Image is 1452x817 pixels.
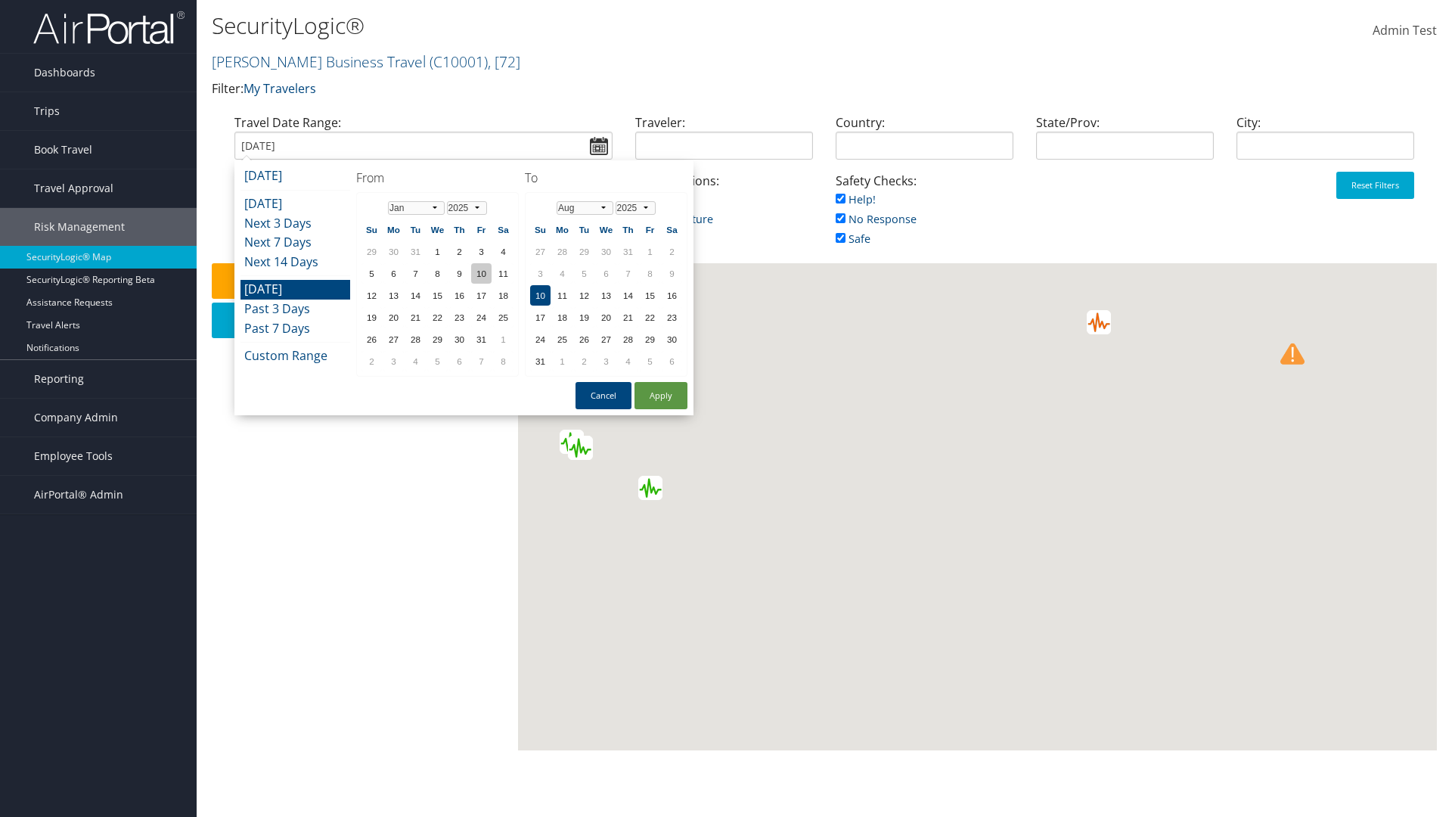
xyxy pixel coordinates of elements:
td: 4 [493,241,513,262]
td: 11 [552,285,572,306]
td: 8 [493,351,513,371]
th: Su [361,219,382,240]
td: 21 [405,307,426,328]
a: Admin Test [1373,8,1437,54]
td: 29 [361,241,382,262]
td: 10 [530,285,551,306]
td: 17 [530,307,551,328]
td: 29 [427,329,448,349]
button: Safety Check [212,263,510,299]
th: Mo [383,219,404,240]
span: Book Travel [34,131,92,169]
td: 6 [662,351,682,371]
span: Admin Test [1373,22,1437,39]
th: Su [530,219,551,240]
td: 4 [405,351,426,371]
div: Country: [824,113,1025,172]
td: 3 [383,351,404,371]
th: Tu [574,219,594,240]
td: 2 [361,351,382,371]
a: [PERSON_NAME] Business Travel [212,51,520,72]
td: 3 [471,241,492,262]
h1: SecurityLogic® [212,10,1028,42]
td: 30 [449,329,470,349]
td: 29 [574,241,594,262]
td: 5 [427,351,448,371]
img: airportal-logo.png [33,10,185,45]
div: Green earthquake alert (Magnitude 4.7M, Depth:10km) in Guatemala 10/08/2025 20:37 UTC, 70 thousan... [569,436,593,460]
span: Trips [34,92,60,130]
td: 23 [449,307,470,328]
td: 12 [361,285,382,306]
button: Reset Filters [1336,172,1414,199]
span: Risk Management [34,208,125,246]
li: Past 3 Days [240,300,350,319]
li: Next 7 Days [240,233,350,253]
td: 10 [471,263,492,284]
td: 3 [596,351,616,371]
td: 7 [471,351,492,371]
th: Fr [640,219,660,240]
td: 28 [405,329,426,349]
td: 26 [361,329,382,349]
td: 12 [574,285,594,306]
td: 13 [596,285,616,306]
button: Download Report [212,303,510,338]
button: Cancel [576,382,631,409]
td: 31 [618,241,638,262]
div: Travel Date Range: [223,113,624,172]
td: 2 [449,241,470,262]
td: 23 [662,307,682,328]
td: 27 [530,241,551,262]
a: Help! [836,192,876,207]
div: Safety Checks: [824,172,1025,263]
td: 25 [493,307,513,328]
td: 5 [574,263,594,284]
td: 4 [618,351,638,371]
span: ( C10001 ) [430,51,488,72]
span: Employee Tools [34,437,113,475]
td: 13 [383,285,404,306]
li: Past 7 Days [240,319,350,339]
td: 21 [618,307,638,328]
td: 18 [552,307,572,328]
td: 1 [552,351,572,371]
td: 19 [574,307,594,328]
th: Mo [552,219,572,240]
td: 31 [530,351,551,371]
td: 31 [471,329,492,349]
td: 17 [471,285,492,306]
li: [DATE] [240,280,350,300]
td: 1 [640,241,660,262]
td: 15 [427,285,448,306]
li: [DATE] [240,166,350,186]
h4: From [356,169,519,186]
button: Apply [634,382,687,409]
td: 22 [427,307,448,328]
td: 5 [361,263,382,284]
td: 22 [640,307,660,328]
td: 4 [552,263,572,284]
div: Green earthquake alert (Magnitude 5.8M, Depth:9.144km) in Mexico 11/08/2025 02:21 UTC, 40 thousan... [560,430,584,454]
th: We [596,219,616,240]
th: Fr [471,219,492,240]
span: Travel Approval [34,169,113,207]
td: 20 [383,307,404,328]
td: 6 [449,351,470,371]
td: 6 [383,263,404,284]
td: 5 [640,351,660,371]
li: Next 3 Days [240,214,350,234]
td: 25 [552,329,572,349]
td: 8 [640,263,660,284]
span: Dashboards [34,54,95,92]
td: 19 [361,307,382,328]
td: 27 [596,329,616,349]
div: City: [1225,113,1426,172]
span: AirPortal® Admin [34,476,123,514]
span: Company Admin [34,399,118,436]
div: Green earthquake alert (Magnitude 4.6M, Depth:10km) in Mexico 10/08/2025 14:31 UTC, 90 thousand i... [568,436,592,460]
td: 9 [449,263,470,284]
th: We [427,219,448,240]
td: 1 [493,329,513,349]
div: Traveler: [624,113,824,172]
